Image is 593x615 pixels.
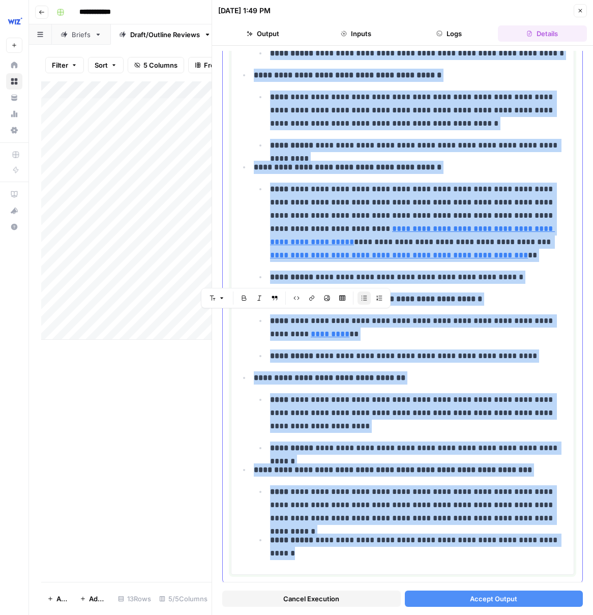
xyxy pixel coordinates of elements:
div: Briefs [72,30,91,40]
span: Add 10 Rows [89,594,108,604]
div: What's new? [7,203,22,218]
span: Add Row [56,594,68,604]
button: 5 Columns [128,57,184,73]
button: Logs [405,25,494,42]
button: Sort [88,57,124,73]
a: AirOps Academy [6,186,22,202]
button: Inputs [311,25,400,42]
div: [DATE] 1:49 PM [218,6,271,16]
a: Draft/Outline Reviews [110,24,220,45]
button: Help + Support [6,219,22,235]
span: 5 Columns [143,60,177,70]
span: Cancel Execution [283,594,339,604]
button: Output [218,25,307,42]
button: Accept Output [405,591,583,607]
a: Usage [6,106,22,122]
button: Filter [45,57,84,73]
button: Add 10 Rows [74,591,114,607]
div: 13 Rows [114,591,155,607]
a: Briefs [52,24,110,45]
a: Home [6,57,22,73]
button: Add Row [41,591,74,607]
div: 5/5 Columns [155,591,212,607]
a: Settings [6,122,22,138]
span: Freeze Columns [204,60,256,70]
span: Accept Output [470,594,517,604]
button: What's new? [6,202,22,219]
a: Your Data [6,90,22,106]
span: Sort [95,60,108,70]
button: Freeze Columns [188,57,263,73]
img: Wiz Logo [6,12,24,30]
button: Cancel Execution [222,591,401,607]
button: Details [498,25,587,42]
div: Draft/Outline Reviews [130,30,200,40]
span: Filter [52,60,68,70]
button: Workspace: Wiz [6,8,22,34]
a: Browse [6,73,22,90]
